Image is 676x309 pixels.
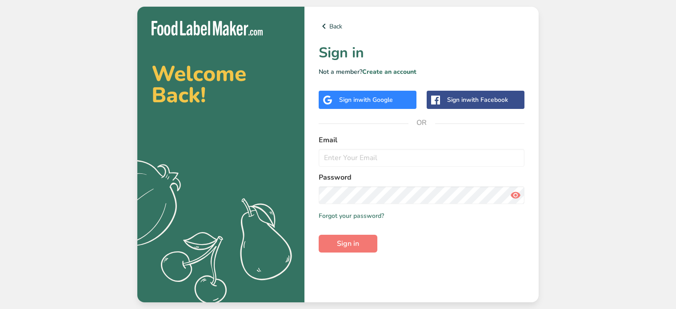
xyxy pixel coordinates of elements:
a: Forgot your password? [319,211,384,221]
input: Enter Your Email [319,149,524,167]
img: Food Label Maker [152,21,263,36]
div: Sign in [447,95,508,104]
label: Password [319,172,524,183]
a: Create an account [362,68,416,76]
div: Sign in [339,95,393,104]
span: Sign in [337,238,359,249]
span: with Facebook [466,96,508,104]
h2: Welcome Back! [152,63,290,106]
span: OR [408,109,435,136]
h1: Sign in [319,42,524,64]
label: Email [319,135,524,145]
button: Sign in [319,235,377,253]
p: Not a member? [319,67,524,76]
span: with Google [358,96,393,104]
a: Back [319,21,524,32]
